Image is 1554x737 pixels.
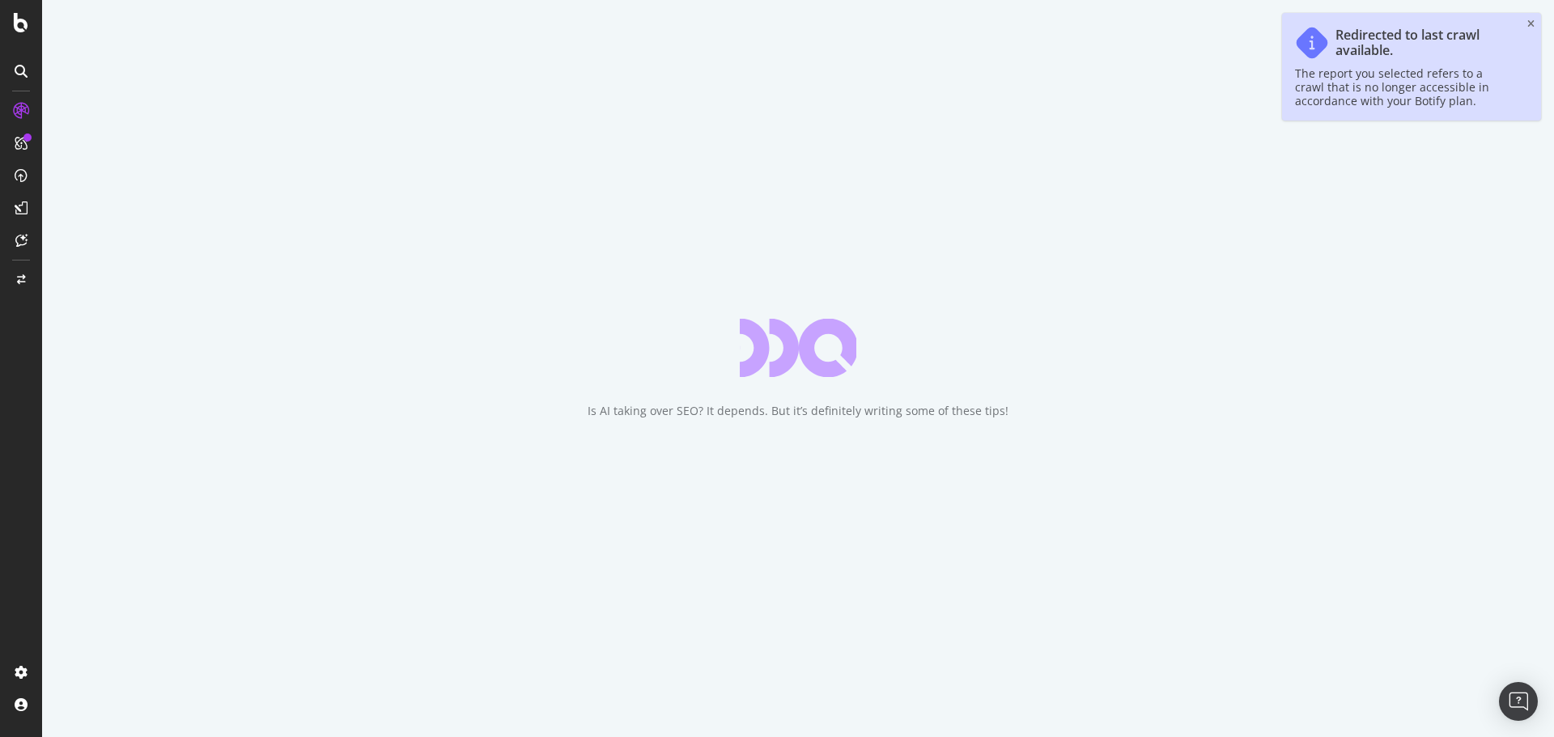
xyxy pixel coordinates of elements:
div: Is AI taking over SEO? It depends. But it’s definitely writing some of these tips! [588,403,1008,419]
div: animation [740,319,856,377]
div: close toast [1527,19,1535,29]
div: The report you selected refers to a crawl that is no longer accessible in accordance with your Bo... [1295,66,1512,108]
div: Redirected to last crawl available. [1335,28,1512,58]
div: Open Intercom Messenger [1499,682,1538,721]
